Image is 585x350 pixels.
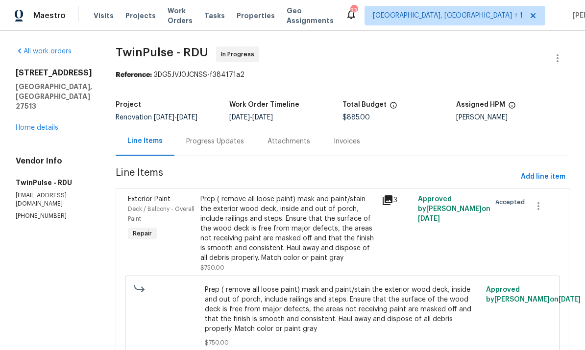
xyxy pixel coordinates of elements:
span: Maestro [33,11,66,21]
p: [EMAIL_ADDRESS][DOMAIN_NAME] [16,191,92,208]
span: Approved by [PERSON_NAME] on [486,286,581,303]
span: - [229,114,273,121]
h2: [STREET_ADDRESS] [16,68,92,78]
span: Work Orders [168,6,193,25]
span: Line Items [116,168,517,186]
b: Reference: [116,71,152,78]
span: Add line item [521,171,565,183]
span: $885.00 [342,114,370,121]
span: Tasks [204,12,225,19]
span: Approved by [PERSON_NAME] on [418,196,490,222]
span: [DATE] [252,114,273,121]
div: Attachments [268,137,310,146]
div: Progress Updates [186,137,244,146]
h5: [GEOGRAPHIC_DATA], [GEOGRAPHIC_DATA] 27513 [16,82,92,111]
span: Accepted [495,197,529,207]
h5: TwinPulse - RDU [16,178,92,187]
div: 3 [382,194,412,206]
h5: Total Budget [342,101,387,108]
h5: Project [116,101,141,108]
span: Exterior Paint [128,196,171,203]
span: In Progress [221,49,258,59]
h5: Assigned HPM [456,101,505,108]
span: Prep ( remove all loose paint) mask and paint/stain the exterior wood deck, inside and out of por... [205,285,481,334]
span: Properties [237,11,275,21]
span: [DATE] [418,215,440,222]
div: 33 [350,6,357,16]
span: The total cost of line items that have been proposed by Opendoor. This sum includes line items th... [390,101,397,114]
span: - [154,114,197,121]
span: Repair [129,229,156,238]
a: Home details [16,124,58,131]
span: [DATE] [177,114,197,121]
span: Geo Assignments [287,6,334,25]
span: [DATE] [559,296,581,303]
h4: Vendor Info [16,156,92,166]
span: $750.00 [205,338,481,348]
div: Prep ( remove all loose paint) mask and paint/stain the exterior wood deck, inside and out of por... [200,194,376,263]
span: Visits [94,11,114,21]
button: Add line item [517,168,569,186]
span: [DATE] [154,114,174,121]
span: Projects [125,11,156,21]
div: Invoices [334,137,360,146]
span: [DATE] [229,114,250,121]
span: TwinPulse - RDU [116,47,208,58]
span: Renovation [116,114,197,121]
h5: Work Order Timeline [229,101,299,108]
span: Deck / Balcony - Overall Paint [128,206,195,222]
p: [PHONE_NUMBER] [16,212,92,220]
span: [GEOGRAPHIC_DATA], [GEOGRAPHIC_DATA] + 1 [373,11,523,21]
a: All work orders [16,48,72,55]
div: [PERSON_NAME] [456,114,570,121]
span: $750.00 [200,265,224,271]
div: Line Items [127,136,163,146]
span: The hpm assigned to this work order. [508,101,516,114]
div: 3DG5JVJ0JCNSS-f384171a2 [116,70,569,80]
